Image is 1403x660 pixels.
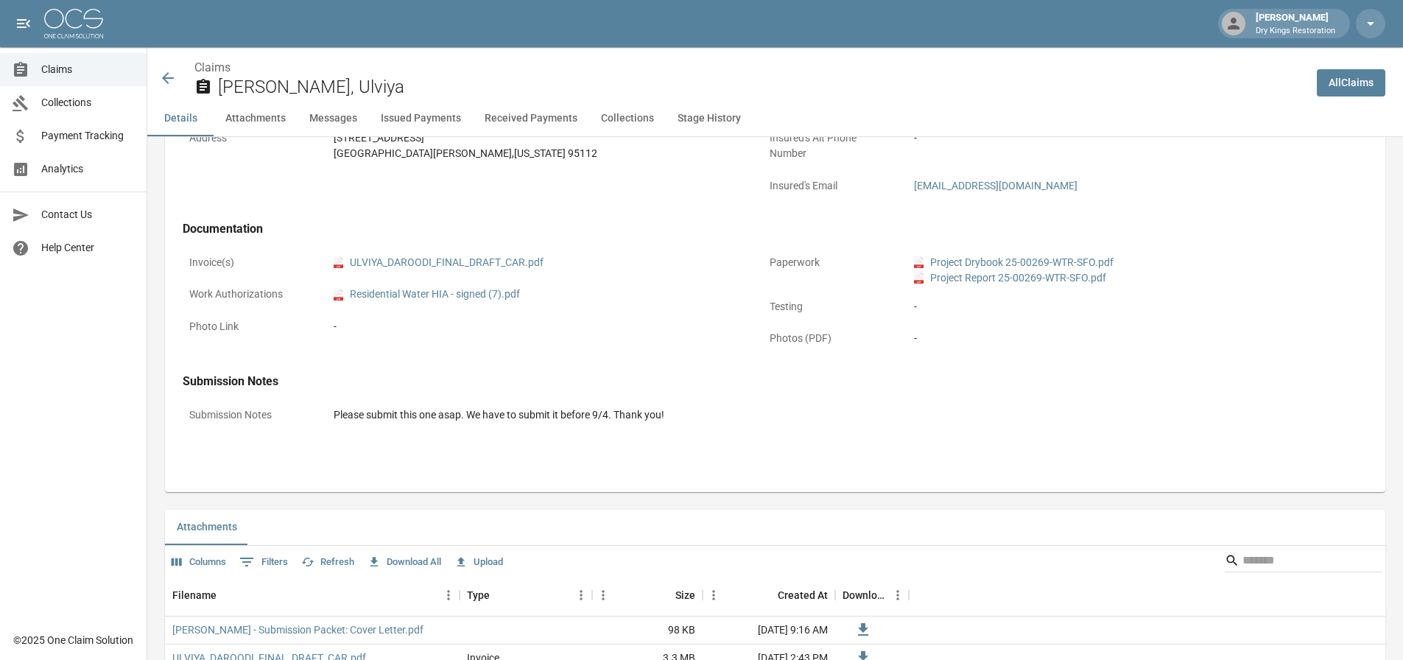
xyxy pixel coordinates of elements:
p: Insured's Alt Phone Number [763,124,896,168]
p: Invoice(s) [183,248,315,277]
div: - [914,331,1319,346]
h2: [PERSON_NAME], Ulviya [218,77,1305,98]
div: © 2025 One Claim Solution [13,633,133,647]
div: Created At [778,575,828,616]
button: Refresh [298,551,358,574]
p: Work Authorizations [183,280,315,309]
button: Stage History [666,101,753,136]
button: Select columns [168,551,230,574]
div: [STREET_ADDRESS] [334,130,739,146]
div: Created At [703,575,835,616]
span: Analytics [41,161,135,177]
div: Please submit this one asap. We have to submit it before 9/4. Thank you! [334,407,1319,423]
p: Dry Kings Restoration [1256,25,1335,38]
div: Filename [165,575,460,616]
button: Attachments [214,101,298,136]
a: pdfResidential Water HIA - signed (7).pdf [334,287,520,302]
div: [DATE] 9:16 AM [703,617,835,645]
p: Insured's Email [763,172,896,200]
div: Type [467,575,490,616]
div: Download [835,575,909,616]
button: Upload [451,551,507,574]
button: Show filters [236,550,292,574]
img: ocs-logo-white-transparent.png [44,9,103,38]
button: open drawer [9,9,38,38]
div: [GEOGRAPHIC_DATA][PERSON_NAME] , [US_STATE] 95112 [334,146,739,161]
a: [EMAIL_ADDRESS][DOMAIN_NAME] [914,180,1077,192]
p: Photo Link [183,312,315,341]
a: Claims [194,60,231,74]
span: Help Center [41,240,135,256]
button: Menu [570,584,592,606]
div: Search [1225,549,1382,575]
div: Download [843,575,887,616]
span: Payment Tracking [41,128,135,144]
div: related-list tabs [165,510,1385,545]
p: Address [183,124,315,152]
p: Testing [763,292,896,321]
button: Received Payments [473,101,589,136]
div: - [334,319,739,334]
p: Submission Notes [183,401,315,429]
nav: breadcrumb [194,59,1305,77]
button: Download All [364,551,445,574]
div: Filename [172,575,217,616]
div: Size [592,575,703,616]
div: - [914,299,1319,315]
div: anchor tabs [147,101,1403,136]
div: Type [460,575,592,616]
h4: Documentation [183,222,1326,236]
span: Collections [41,95,135,110]
a: pdfProject Drybook 25-00269-WTR-SFO.pdf [914,255,1114,270]
button: Menu [703,584,725,606]
a: AllClaims [1317,69,1385,96]
p: Paperwork [763,248,896,277]
div: [PERSON_NAME] [1250,10,1341,37]
div: Size [675,575,695,616]
button: Menu [437,584,460,606]
span: Claims [41,62,135,77]
a: pdfULVIYA_DAROODI_FINAL_DRAFT_CAR.pdf [334,255,544,270]
button: Details [147,101,214,136]
button: Collections [589,101,666,136]
button: Menu [887,584,909,606]
a: pdfProject Report 25-00269-WTR-SFO.pdf [914,270,1106,286]
div: 98 KB [592,617,703,645]
a: [PERSON_NAME] - Submission Packet: Cover Letter.pdf [172,622,423,637]
button: Issued Payments [369,101,473,136]
button: Messages [298,101,369,136]
div: - [914,130,1319,146]
span: Contact Us [41,207,135,222]
button: Menu [592,584,614,606]
p: Photos (PDF) [763,324,896,353]
button: Attachments [165,510,249,545]
h4: Submission Notes [183,374,1326,389]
